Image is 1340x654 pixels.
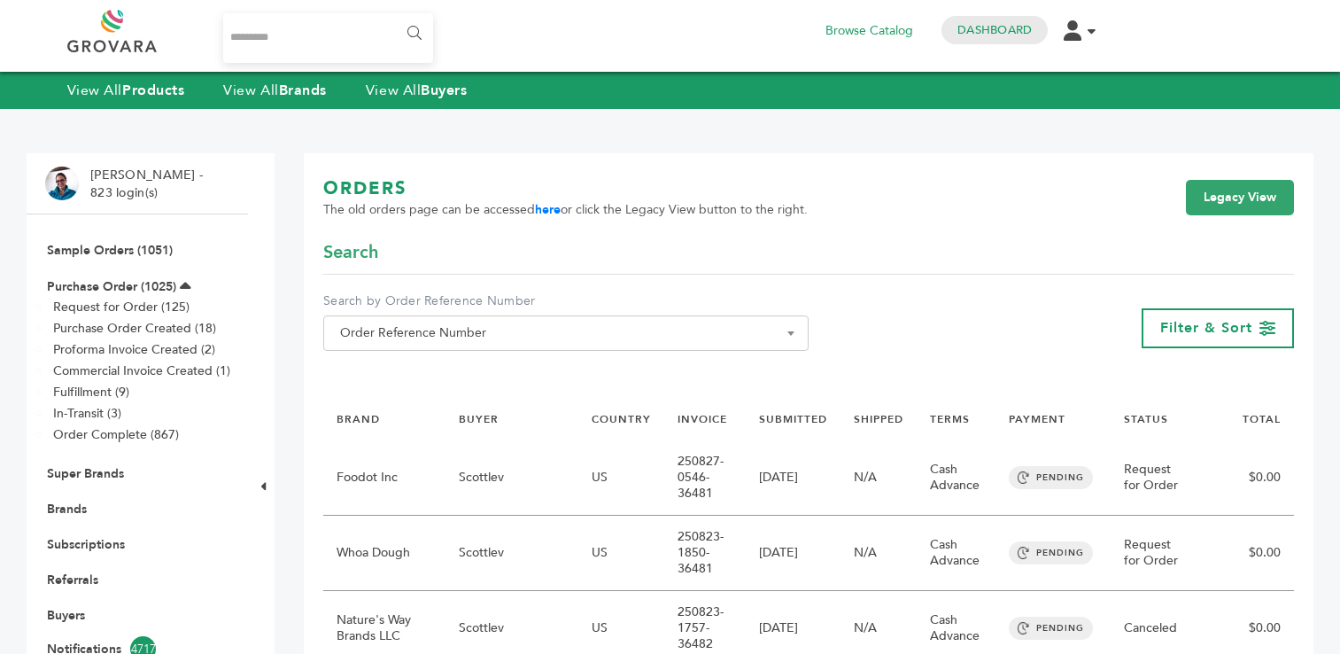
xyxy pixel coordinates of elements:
a: Browse Catalog [825,21,913,41]
td: Cash Advance [917,440,995,516]
td: N/A [840,440,917,516]
a: COUNTRY [592,412,651,426]
a: Brands [47,501,87,518]
td: Foodot Inc [323,440,445,516]
td: US [578,440,664,516]
strong: Products [122,81,184,100]
strong: Brands [279,81,327,100]
td: 250823-1850-36481 [664,516,746,591]
a: Purchase Order (1025) [47,278,176,295]
strong: Buyers [421,81,467,100]
a: Fulfillment (9) [53,384,129,401]
td: Scottlev [445,516,578,591]
a: STATUS [1124,412,1168,426]
td: Scottlev [445,440,578,516]
td: [DATE] [746,516,840,591]
span: The old orders page can be accessed or click the Legacy View button to the right. [323,201,808,219]
a: TOTAL [1243,412,1281,426]
label: Search by Order Reference Number [323,292,809,310]
span: Filter & Sort [1160,318,1252,338]
a: BRAND [337,412,380,426]
a: Subscriptions [47,536,125,553]
a: Legacy View [1186,180,1294,215]
td: Cash Advance [917,516,995,591]
a: Buyers [47,607,85,624]
input: Search... [223,13,433,63]
a: Sample Orders (1051) [47,242,173,259]
span: Search [323,240,378,265]
span: PENDING [1009,541,1093,564]
li: [PERSON_NAME] - 823 login(s) [90,167,207,201]
a: Commercial Invoice Created (1) [53,362,230,379]
td: [DATE] [746,440,840,516]
span: PENDING [1009,617,1093,640]
a: Super Brands [47,465,124,482]
a: Purchase Order Created (18) [53,320,216,337]
a: PAYMENT [1009,412,1065,426]
a: here [535,201,561,218]
td: 250827-0546-36481 [664,440,746,516]
span: Order Reference Number [333,321,799,346]
a: View AllBuyers [366,81,468,100]
td: N/A [840,516,917,591]
td: Request for Order [1111,440,1204,516]
a: View AllProducts [67,81,185,100]
a: TERMS [930,412,970,426]
a: INVOICE [678,412,727,426]
td: $0.00 [1204,440,1294,516]
a: Proforma Invoice Created (2) [53,341,215,358]
a: Request for Order (125) [53,299,190,315]
td: $0.00 [1204,516,1294,591]
a: SUBMITTED [759,412,827,426]
td: Request for Order [1111,516,1204,591]
td: Whoa Dough [323,516,445,591]
a: Dashboard [957,22,1032,38]
a: Order Complete (867) [53,426,179,443]
span: Order Reference Number [323,315,809,351]
td: US [578,516,664,591]
a: In-Transit (3) [53,405,121,422]
a: Referrals [47,572,98,588]
a: View AllBrands [223,81,327,100]
h1: ORDERS [323,176,808,201]
a: BUYER [459,412,499,426]
span: PENDING [1009,466,1093,489]
a: SHIPPED [854,412,903,426]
